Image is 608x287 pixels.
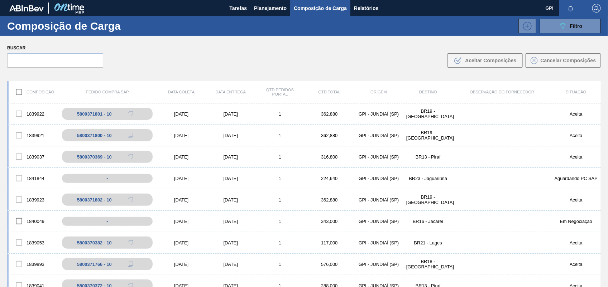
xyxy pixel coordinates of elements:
[305,111,354,117] div: 362,880
[62,174,153,183] div: -
[305,197,354,203] div: 362,880
[157,240,206,245] div: [DATE]
[403,130,453,141] div: BR19 - Nova Rio
[206,240,255,245] div: [DATE]
[9,192,58,207] div: 1839923
[354,4,378,13] span: Relatórios
[551,133,601,138] div: Aceita
[305,154,354,160] div: 316,800
[229,4,247,13] span: Tarefas
[559,3,582,13] button: Notificações
[157,154,206,160] div: [DATE]
[123,152,138,161] div: Copiar
[9,84,58,99] div: Composição
[58,90,157,94] div: Pedido Compra SAP
[77,133,112,138] div: 5800371800 - 10
[9,149,58,164] div: 1839037
[9,5,44,11] img: TNhmsLtSVTkK8tSr43FrP2fwEKptu5GPRR3wAAAABJRU5ErkJggg==
[305,240,354,245] div: 117,000
[206,219,255,224] div: [DATE]
[305,90,354,94] div: Qtd Total
[354,240,403,245] div: GPI - JUNDIAÍ (SP)
[551,90,601,94] div: Situação
[305,262,354,267] div: 576,000
[206,176,255,181] div: [DATE]
[354,111,403,117] div: GPI - JUNDIAÍ (SP)
[305,219,354,224] div: 343,000
[206,262,255,267] div: [DATE]
[551,154,601,160] div: Aceita
[157,90,206,94] div: Data coleta
[77,240,112,245] div: 5800370382 - 10
[465,58,516,63] span: Aceitar Composições
[447,53,523,68] button: Aceitar Composições
[526,53,601,68] button: Cancelar Composições
[403,176,453,181] div: BR23 - Jaguariúna
[123,195,138,204] div: Copiar
[255,133,305,138] div: 1
[255,88,305,96] div: Qtd Pedidos Portal
[551,176,601,181] div: Aguardando PC SAP
[403,108,453,119] div: BR19 - Nova Rio
[294,4,347,13] span: Composição de Carga
[157,219,206,224] div: [DATE]
[305,176,354,181] div: 224,640
[77,262,112,267] div: 5800371766 - 10
[551,219,601,224] div: Em Negociação
[255,197,305,203] div: 1
[354,154,403,160] div: GPI - JUNDIAÍ (SP)
[62,217,153,226] div: -
[77,197,112,203] div: 5800371802 - 10
[77,111,112,117] div: 5800371801 - 10
[570,23,583,29] span: Filtro
[206,133,255,138] div: [DATE]
[123,131,138,140] div: Copiar
[403,154,453,160] div: BR13 - Piraí
[255,219,305,224] div: 1
[157,197,206,203] div: [DATE]
[7,22,123,30] h1: Composição de Carga
[206,154,255,160] div: [DATE]
[123,238,138,247] div: Copiar
[354,262,403,267] div: GPI - JUNDIAÍ (SP)
[157,262,206,267] div: [DATE]
[157,111,206,117] div: [DATE]
[255,176,305,181] div: 1
[354,90,403,94] div: Origem
[453,90,551,94] div: Observação do Fornecedor
[123,110,138,118] div: Copiar
[255,111,305,117] div: 1
[255,240,305,245] div: 1
[157,133,206,138] div: [DATE]
[206,90,255,94] div: Data entrega
[254,4,287,13] span: Planejamento
[515,19,536,33] div: Nova Composição
[9,235,58,250] div: 1839053
[541,58,596,63] span: Cancelar Composições
[551,111,601,117] div: Aceita
[551,240,601,245] div: Aceita
[403,259,453,269] div: BR18 - Pernambuco
[403,240,453,245] div: BR21 - Lages
[354,219,403,224] div: GPI - JUNDIAÍ (SP)
[9,128,58,143] div: 1839921
[354,197,403,203] div: GPI - JUNDIAÍ (SP)
[157,176,206,181] div: [DATE]
[354,133,403,138] div: GPI - JUNDIAÍ (SP)
[9,257,58,272] div: 1839893
[123,260,138,268] div: Copiar
[9,214,58,229] div: 1840049
[77,154,112,160] div: 5800370369 - 10
[7,43,103,53] label: Buscar
[255,262,305,267] div: 1
[403,219,453,224] div: BR16 - Jacareí
[354,176,403,181] div: GPI - JUNDIAÍ (SP)
[551,197,601,203] div: Aceita
[305,133,354,138] div: 362,880
[9,106,58,121] div: 1839922
[592,4,601,13] img: Logout
[551,262,601,267] div: Aceita
[206,111,255,117] div: [DATE]
[206,197,255,203] div: [DATE]
[255,154,305,160] div: 1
